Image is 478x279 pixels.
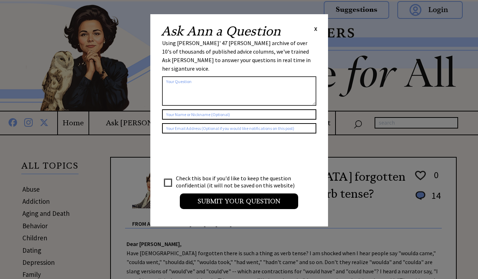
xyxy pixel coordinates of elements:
input: Submit your Question [180,193,298,209]
td: Check this box if you'd like to keep the question confidential (it will not be saved on this webs... [176,174,301,189]
input: Your Email Address (Optional if you would like notifications on this post) [162,123,316,133]
span: X [314,25,317,32]
iframe: reCAPTCHA [162,141,270,168]
h2: Ask Ann a Question [161,25,281,38]
div: Using [PERSON_NAME]' 47 [PERSON_NAME] archive of over 10's of thousands of published advice colum... [162,39,316,73]
input: Your Name or Nickname (Optional) [162,109,316,120]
